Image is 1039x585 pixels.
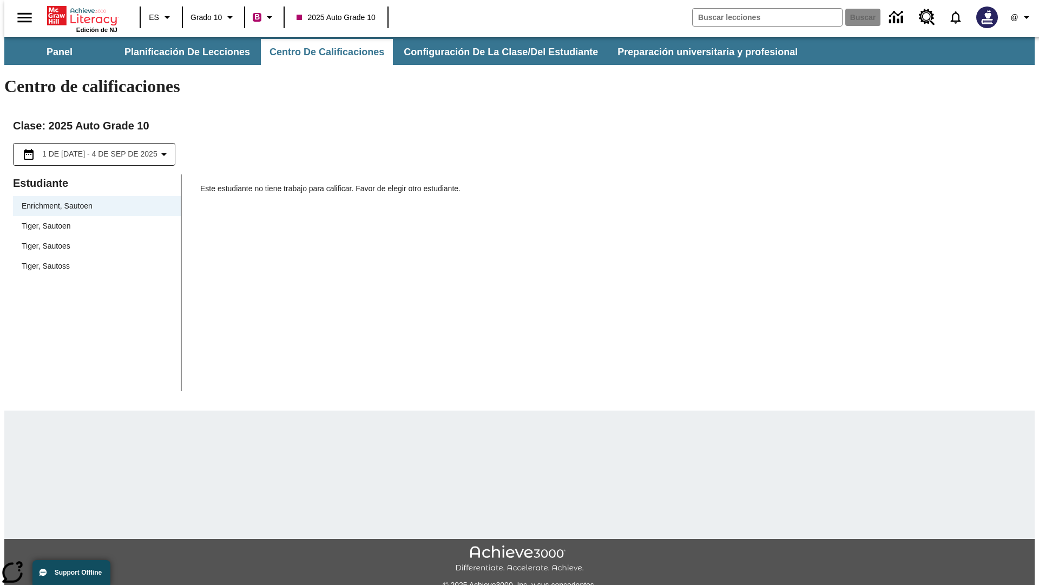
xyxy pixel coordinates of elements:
button: Support Offline [32,560,110,585]
button: Planificación de lecciones [116,39,259,65]
button: Abrir el menú lateral [9,2,41,34]
button: Panel [5,39,114,65]
span: 1 de [DATE] - 4 de sep de 2025 [42,148,157,160]
h2: Clase : 2025 Auto Grade 10 [13,117,1026,134]
div: Tiger, Sautoss [13,256,181,276]
span: Tiger, Sautoen [22,220,172,232]
a: Centro de información [883,3,912,32]
span: Grado 10 [190,12,222,23]
p: Estudiante [13,174,181,192]
a: Centro de recursos, Se abrirá en una pestaña nueva. [912,3,942,32]
button: Configuración de la clase/del estudiante [395,39,607,65]
p: Este estudiante no tiene trabajo para calificar. Favor de elegir otro estudiante. [200,183,1026,203]
button: Seleccione el intervalo de fechas opción del menú [18,148,170,161]
span: B [254,10,260,24]
span: Enrichment, Sautoen [22,200,172,212]
svg: Collapse Date Range Filter [157,148,170,161]
a: Notificaciones [942,3,970,31]
span: Edición de NJ [76,27,117,33]
span: Support Offline [55,569,102,576]
div: Portada [47,4,117,33]
a: Portada [47,5,117,27]
div: Tiger, Sautoes [13,236,181,256]
div: Subbarra de navegación [4,37,1035,65]
div: Enrichment, Sautoen [13,196,181,216]
span: ES [149,12,159,23]
div: Tiger, Sautoen [13,216,181,236]
span: Tiger, Sautoss [22,261,172,272]
button: Centro de calificaciones [261,39,393,65]
button: Grado: Grado 10, Elige un grado [186,8,241,27]
button: Preparación universitaria y profesional [609,39,806,65]
span: @ [1010,12,1018,23]
input: Buscar campo [693,9,842,26]
div: Subbarra de navegación [4,39,807,65]
img: Avatar [976,6,998,28]
h1: Centro de calificaciones [4,76,1035,96]
span: 2025 Auto Grade 10 [297,12,375,23]
img: Achieve3000 Differentiate Accelerate Achieve [455,545,584,573]
span: Tiger, Sautoes [22,240,172,252]
button: Boost El color de la clase es rojo violeta. Cambiar el color de la clase. [248,8,280,27]
button: Escoja un nuevo avatar [970,3,1004,31]
button: Lenguaje: ES, Selecciona un idioma [144,8,179,27]
button: Perfil/Configuración [1004,8,1039,27]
